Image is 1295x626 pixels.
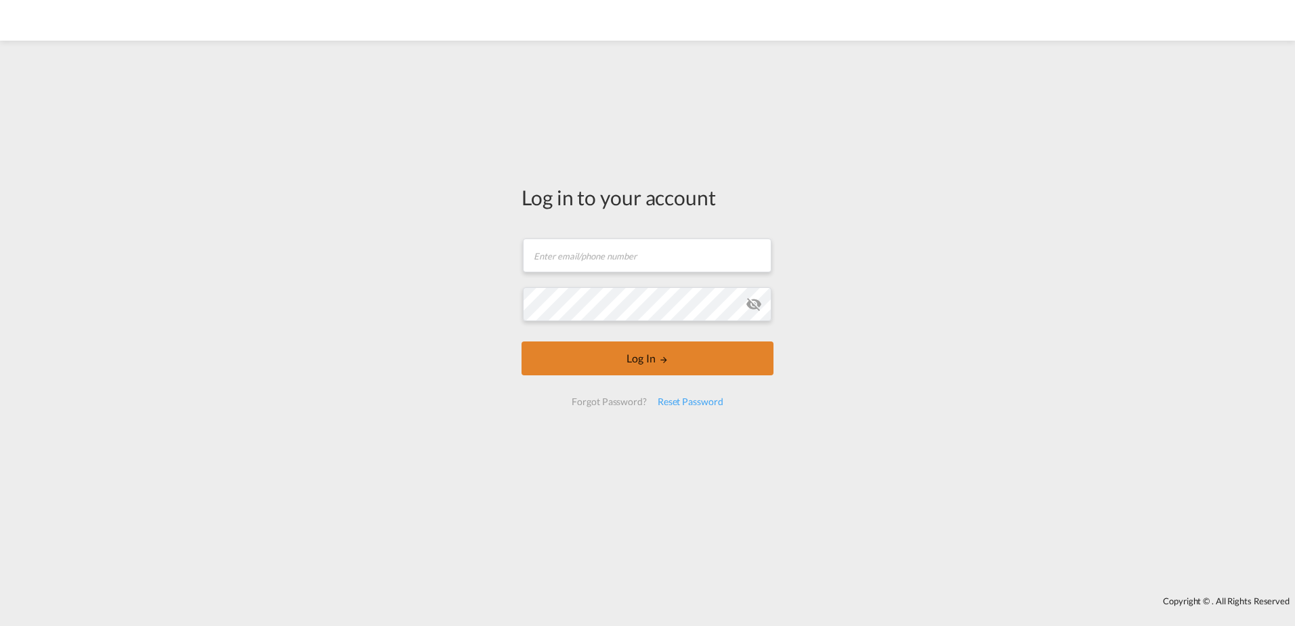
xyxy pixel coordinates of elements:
input: Enter email/phone number [523,238,771,272]
md-icon: icon-eye-off [746,296,762,312]
button: LOGIN [522,341,773,375]
div: Forgot Password? [566,390,652,414]
div: Reset Password [652,390,729,414]
div: Log in to your account [522,183,773,211]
